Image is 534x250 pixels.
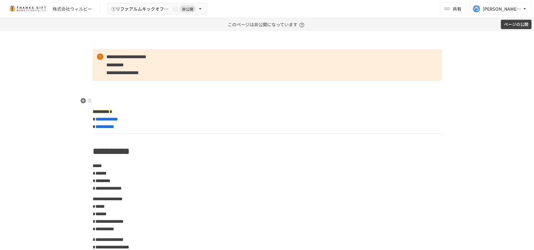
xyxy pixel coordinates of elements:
[483,5,521,13] div: [PERSON_NAME][EMAIL_ADDRESS][DOMAIN_NAME]
[8,4,48,14] img: mMP1OxWUAhQbsRWCurg7vIHe5HqDpP7qZo7fRoNLXQh
[440,3,466,15] button: 共有
[469,3,531,15] button: [PERSON_NAME][EMAIL_ADDRESS][DOMAIN_NAME]
[111,5,171,13] span: ①リファアルムキックオフmtg
[228,18,306,31] p: このページは非公開になっています
[501,20,531,29] button: ページの公開
[180,6,196,12] span: 非公開
[53,6,92,12] div: 株式会社ウィルビー
[453,5,461,12] span: 共有
[107,3,207,15] button: ①リファアルムキックオフmtg非公開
